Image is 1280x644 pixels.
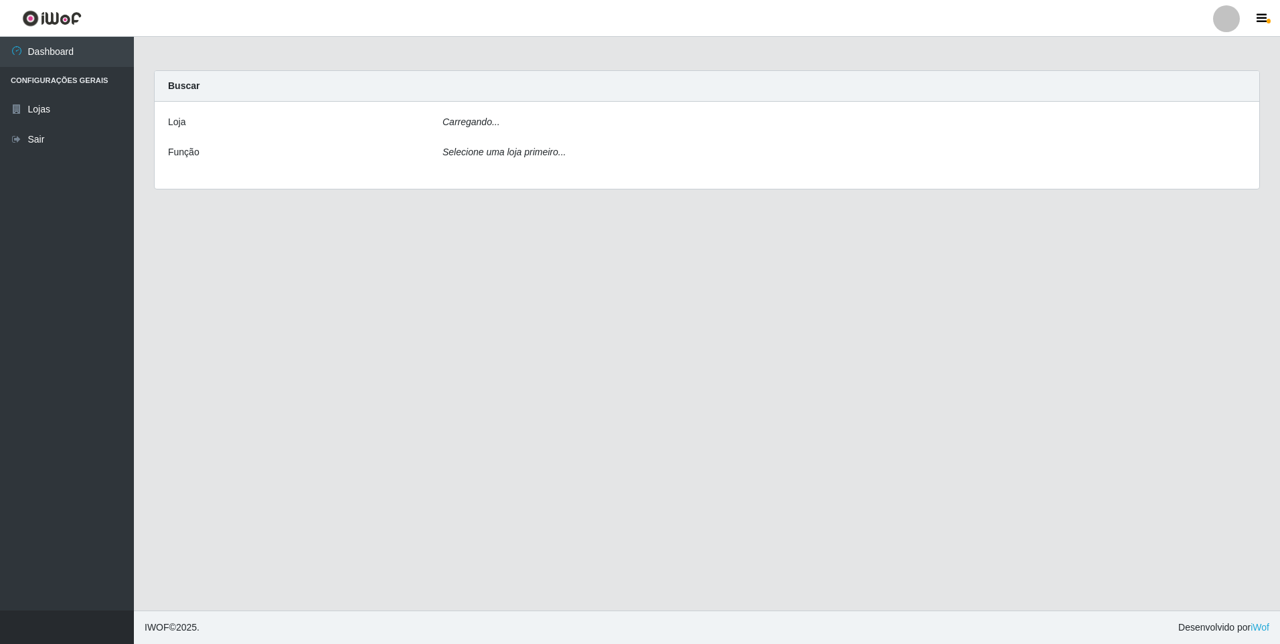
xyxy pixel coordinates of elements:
label: Loja [168,115,185,129]
span: © 2025 . [145,621,199,635]
strong: Buscar [168,80,199,91]
span: IWOF [145,622,169,633]
span: Desenvolvido por [1178,621,1269,635]
a: iWof [1251,622,1269,633]
img: CoreUI Logo [22,10,82,27]
i: Carregando... [443,116,500,127]
label: Função [168,145,199,159]
i: Selecione uma loja primeiro... [443,147,566,157]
